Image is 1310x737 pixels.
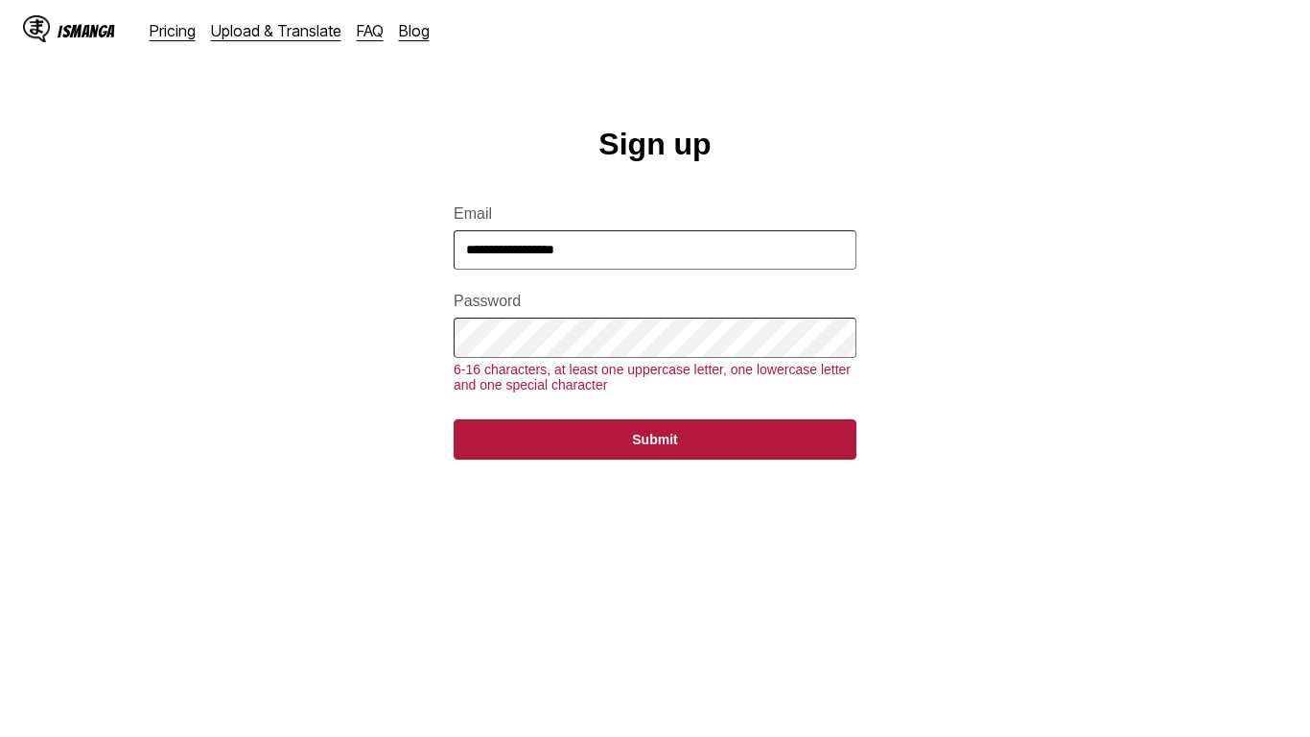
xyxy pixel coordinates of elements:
div: 6-16 characters, at least one uppercase letter, one lowercase letter and one special character [454,362,856,392]
a: Pricing [150,21,196,40]
a: Upload & Translate [211,21,341,40]
label: Password [454,293,856,310]
div: IsManga [58,22,115,40]
a: FAQ [357,21,384,40]
label: Email [454,205,856,223]
button: Submit [454,419,856,460]
a: Blog [399,21,430,40]
a: IsManga LogoIsManga [23,15,150,46]
img: IsManga Logo [23,15,50,42]
h1: Sign up [598,127,711,162]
